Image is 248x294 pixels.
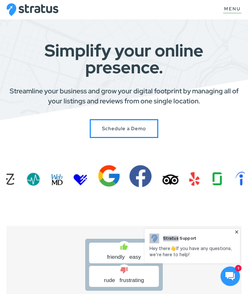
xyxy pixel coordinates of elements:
p: Streamline your business and grow your digital footprint by managing all of your listings and rev... [6,86,242,106]
span: rude frustrating [94,277,154,284]
a: Schedule a Stratus Demo with Us [90,119,158,138]
h1: Simplify your online presence. [6,42,242,76]
span: friendly easy [107,253,141,261]
iframe: HelpCrunch [143,227,242,288]
img: Stratus [6,3,58,16]
button: Show Menu [223,6,242,13]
